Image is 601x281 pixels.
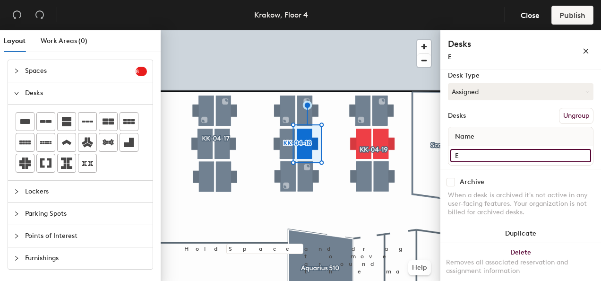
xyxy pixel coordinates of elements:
[513,6,548,25] button: Close
[448,191,593,217] div: When a desk is archived it's not active in any user-facing features. Your organization is not bil...
[25,82,147,104] span: Desks
[25,225,147,247] span: Points of Interest
[14,189,19,194] span: collapsed
[136,67,147,76] sup: 8
[14,255,19,261] span: collapsed
[14,233,19,239] span: collapsed
[14,211,19,217] span: collapsed
[460,178,484,186] div: Archive
[551,6,593,25] button: Publish
[448,53,452,61] span: E
[8,6,26,25] button: Undo (⌘ + Z)
[408,260,431,275] button: Help
[448,112,466,120] div: Desks
[41,37,87,45] span: Work Areas (0)
[14,68,19,74] span: collapsed
[25,60,136,82] span: Spaces
[25,203,147,225] span: Parking Spots
[559,108,593,124] button: Ungroup
[583,48,589,54] span: close
[25,181,147,202] span: Lockers
[448,83,593,100] button: Assigned
[136,68,147,75] span: 8
[30,6,49,25] button: Redo (⌘ + ⇧ + Z)
[521,11,540,20] span: Close
[448,38,552,50] h4: Desks
[448,72,593,79] div: Desk Type
[4,37,26,45] span: Layout
[14,90,19,96] span: expanded
[12,10,22,19] span: undo
[254,9,308,21] div: Krakow, Floor 4
[450,128,479,145] span: Name
[446,258,595,275] div: Removes all associated reservation and assignment information
[440,224,601,243] button: Duplicate
[450,149,591,162] input: Unnamed desk
[25,247,147,269] span: Furnishings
